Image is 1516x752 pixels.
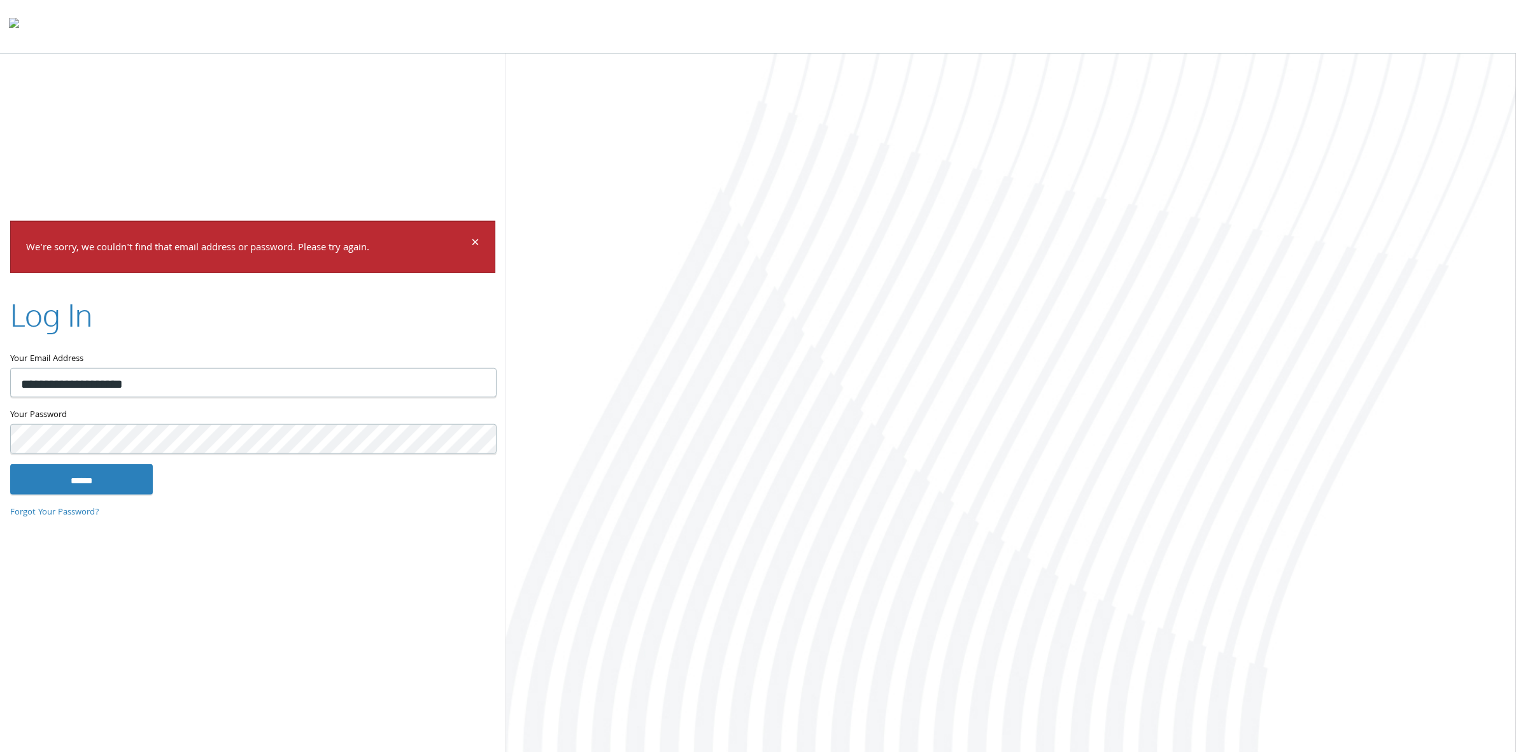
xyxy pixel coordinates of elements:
button: Dismiss alert [471,236,479,252]
a: Forgot Your Password? [10,506,99,520]
p: We're sorry, we couldn't find that email address or password. Please try again. [26,239,469,257]
h2: Log In [10,294,92,336]
span: × [471,231,479,256]
img: todyl-logo-dark.svg [9,13,19,39]
label: Your Password [10,408,495,423]
keeper-lock: Open Keeper Popup [471,432,486,447]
